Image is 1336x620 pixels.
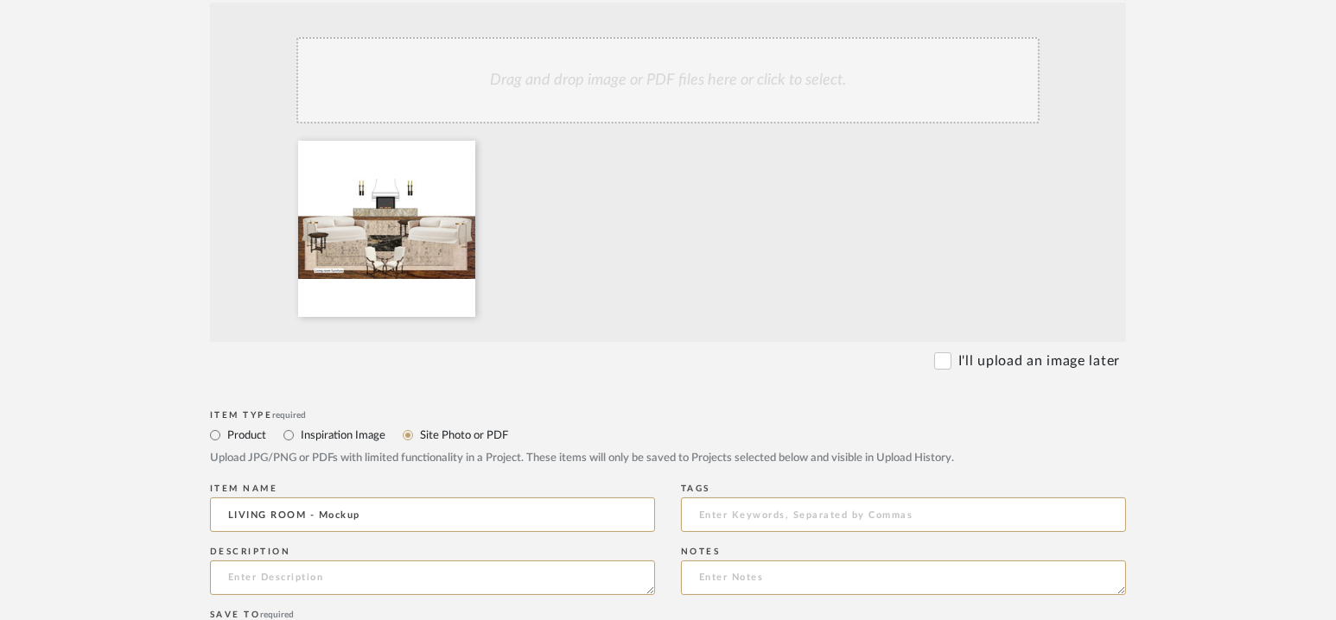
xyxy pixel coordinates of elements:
div: Upload JPG/PNG or PDFs with limited functionality in a Project. These items will only be saved to... [210,450,1126,467]
label: I'll upload an image later [958,351,1120,371]
input: Enter Name [210,497,655,532]
div: Notes [681,547,1126,557]
label: Product [226,426,266,445]
span: required [261,611,295,619]
div: Description [210,547,655,557]
span: required [273,411,307,420]
mat-radio-group: Select item type [210,424,1126,446]
div: Save To [210,610,1126,620]
label: Site Photo or PDF [418,426,508,445]
div: Item name [210,484,655,494]
div: Tags [681,484,1126,494]
div: Item Type [210,410,1126,421]
label: Inspiration Image [299,426,385,445]
input: Enter Keywords, Separated by Commas [681,497,1126,532]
